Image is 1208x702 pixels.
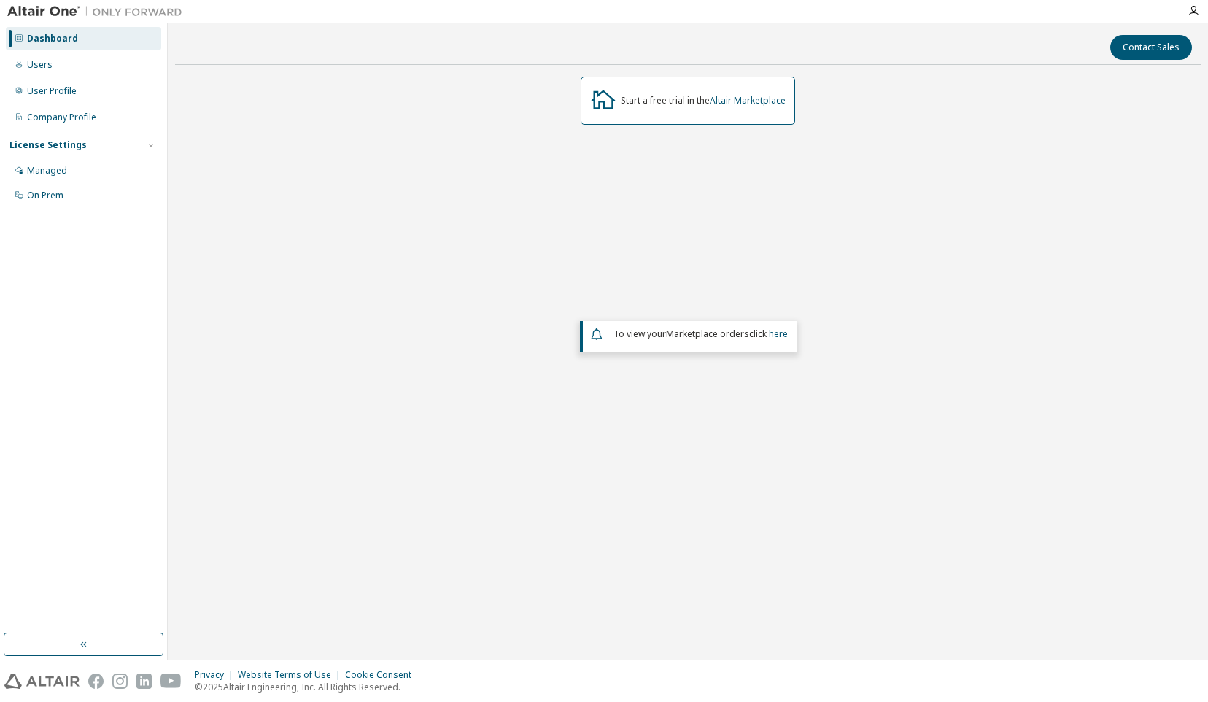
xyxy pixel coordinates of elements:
span: To view your click [613,328,788,340]
div: User Profile [27,85,77,97]
div: License Settings [9,139,87,151]
img: facebook.svg [88,674,104,689]
p: © 2025 Altair Engineering, Inc. All Rights Reserved. [195,681,420,693]
div: Privacy [195,669,238,681]
button: Contact Sales [1110,35,1192,60]
img: linkedin.svg [136,674,152,689]
a: here [769,328,788,340]
img: altair_logo.svg [4,674,80,689]
div: On Prem [27,190,63,201]
img: youtube.svg [160,674,182,689]
div: Cookie Consent [345,669,420,681]
div: Dashboard [27,33,78,45]
div: Users [27,59,53,71]
div: Website Terms of Use [238,669,345,681]
div: Managed [27,165,67,177]
img: instagram.svg [112,674,128,689]
em: Marketplace orders [666,328,749,340]
a: Altair Marketplace [710,94,786,107]
img: Altair One [7,4,190,19]
div: Start a free trial in the [621,95,786,107]
div: Company Profile [27,112,96,123]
